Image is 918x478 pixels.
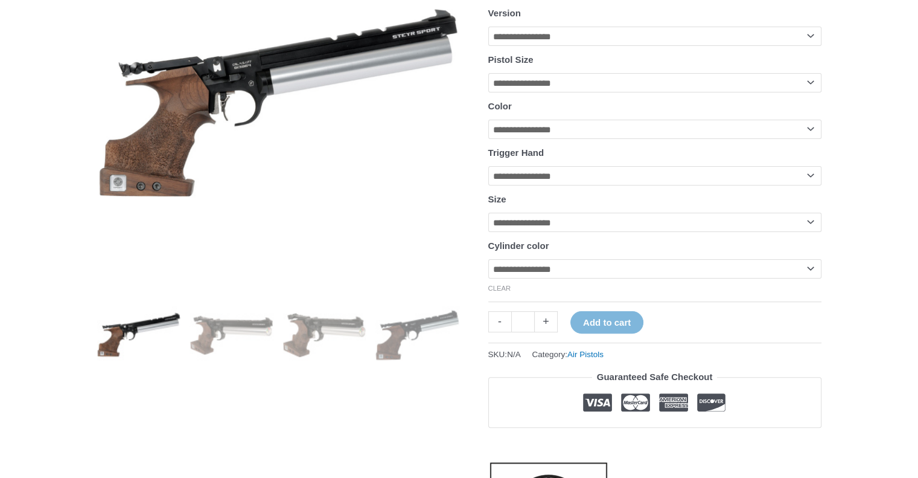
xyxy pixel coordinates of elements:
iframe: Customer reviews powered by Trustpilot [488,437,821,451]
input: Product quantity [511,311,535,332]
img: STEYR LP50 - Image 4 [375,293,459,377]
span: N/A [507,350,521,359]
span: SKU: [488,347,521,362]
label: Cylinder color [488,241,549,251]
img: STEYR LP50 [97,293,181,377]
a: Clear options [488,285,511,292]
legend: Guaranteed Safe Checkout [592,369,718,386]
label: Version [488,8,521,18]
span: Category: [532,347,604,362]
label: Size [488,194,506,204]
a: + [535,311,558,332]
a: - [488,311,511,332]
label: Color [488,101,512,111]
img: STEYR LP50 - Image 2 [190,293,273,377]
button: Add to cart [570,311,643,334]
img: STEYR LP50 - Image 3 [282,293,366,377]
a: Air Pistols [567,350,604,359]
label: Trigger Hand [488,147,544,158]
label: Pistol Size [488,54,534,65]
